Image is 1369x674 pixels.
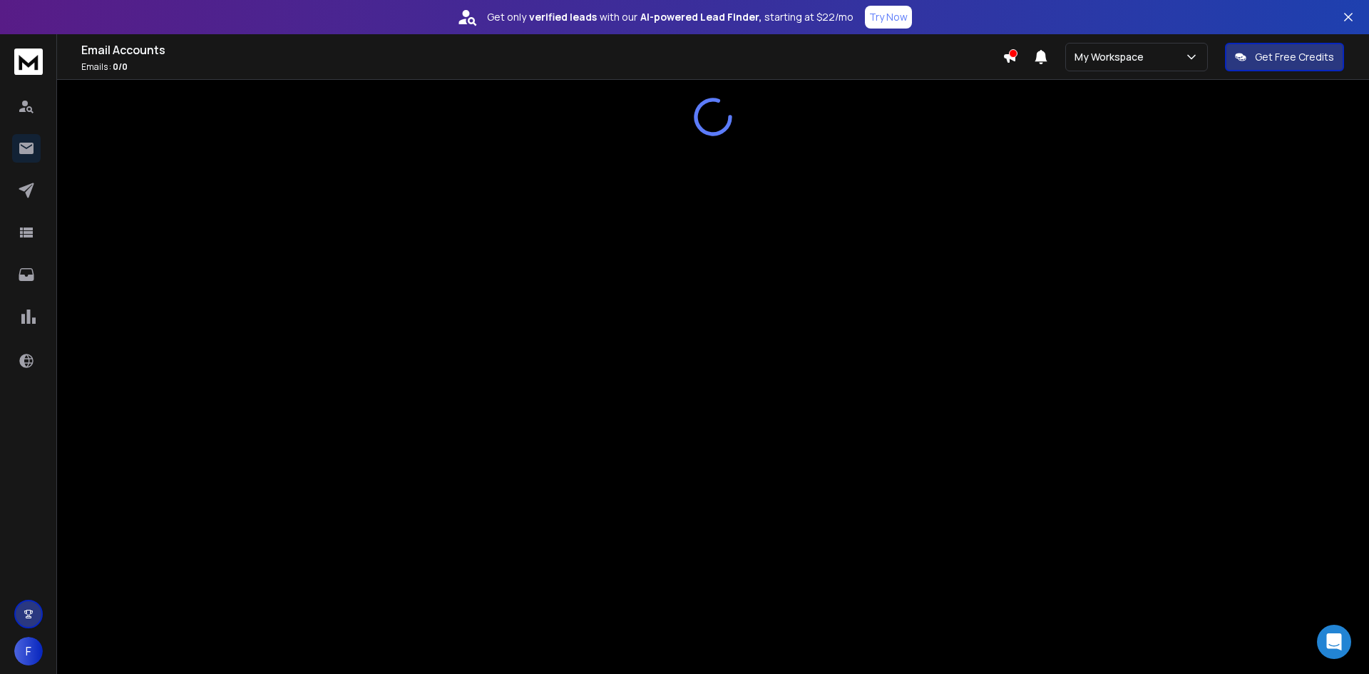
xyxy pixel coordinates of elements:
[81,61,1003,73] p: Emails :
[14,637,43,665] button: F
[640,10,762,24] strong: AI-powered Lead Finder,
[869,10,908,24] p: Try Now
[81,41,1003,58] h1: Email Accounts
[14,48,43,75] img: logo
[487,10,853,24] p: Get only with our starting at $22/mo
[865,6,912,29] button: Try Now
[113,61,128,73] span: 0 / 0
[1255,50,1334,64] p: Get Free Credits
[529,10,597,24] strong: verified leads
[1317,625,1351,659] div: Open Intercom Messenger
[1075,50,1149,64] p: My Workspace
[1225,43,1344,71] button: Get Free Credits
